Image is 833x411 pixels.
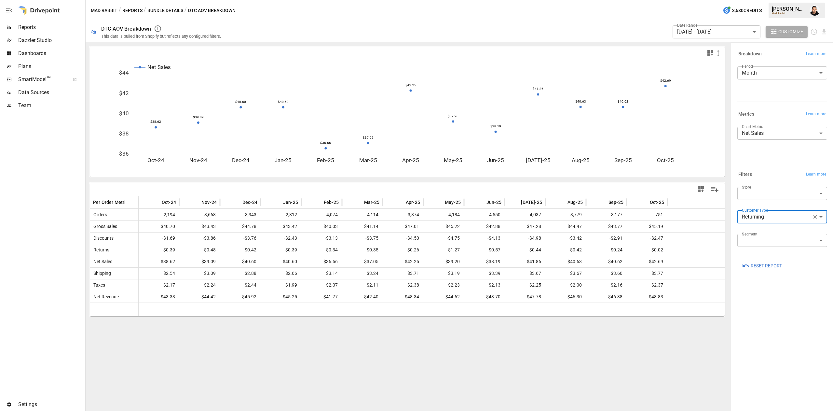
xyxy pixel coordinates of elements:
button: Sort [152,198,161,207]
span: $43.70 [467,291,501,303]
span: 2,812 [264,209,298,220]
button: Sort [354,198,363,207]
text: $40.60 [235,100,246,104]
span: Settings [18,401,84,408]
span: [DATE]-25 [521,199,542,205]
span: -$3.75 [345,233,379,244]
text: Mar-25 [359,157,377,163]
span: Nov-24 [201,199,217,205]
div: [DATE] - [DATE] [673,25,760,38]
text: Jun-25 [487,157,504,163]
span: Apr-25 [406,199,420,205]
text: Jan-25 [275,157,292,163]
span: -$0.57 [467,244,501,256]
span: $1.99 [264,279,298,291]
span: $40.60 [264,256,298,267]
span: -$4.98 [508,233,542,244]
div: Mad Rabbit [772,12,806,15]
text: $36.56 [320,141,331,145]
text: $39.20 [448,114,458,118]
span: $48.83 [630,291,664,303]
span: Taxes [91,279,105,291]
span: Aug-25 [567,199,583,205]
span: $39.20 [427,256,461,267]
label: Customer Type [742,207,768,213]
span: $3.67 [508,268,542,279]
div: [PERSON_NAME] [772,6,806,12]
text: Oct-24 [147,157,164,163]
span: $47.28 [508,221,542,232]
span: $41.14 [345,221,379,232]
span: $2.00 [549,279,583,291]
span: $3.09 [183,268,217,279]
span: Reset Report [751,262,782,270]
button: Sort [640,198,649,207]
button: Reset Report [737,260,786,272]
text: Nov-24 [189,157,207,163]
span: -$0.34 [305,244,339,256]
button: Sort [477,198,486,207]
span: $40.70 [142,221,176,232]
text: $38.19 [490,124,501,128]
span: $42.25 [386,256,420,267]
button: Sort [558,198,567,207]
span: Mar-25 [364,199,379,205]
text: [DATE]-25 [526,157,551,163]
button: Customize [766,26,808,38]
span: 2,194 [142,209,176,220]
span: ™ [47,75,51,83]
button: Download report [820,28,828,35]
text: Feb-25 [317,157,334,163]
div: / [184,7,187,15]
span: 4,550 [467,209,501,220]
span: $2.16 [589,279,623,291]
label: Period [742,64,753,69]
div: / [119,7,121,15]
span: $3.77 [630,268,664,279]
button: Reports [122,7,143,15]
button: Sort [396,198,405,207]
text: $40.63 [575,100,586,103]
span: Dashboards [18,50,84,57]
span: $36.56 [305,256,339,267]
button: 3,680Credits [720,5,764,17]
text: $40 [119,110,129,117]
span: $2.07 [305,279,339,291]
span: $2.17 [142,279,176,291]
span: $40.62 [589,256,623,267]
button: Sort [599,198,608,207]
span: $45.22 [427,221,461,232]
span: $40.03 [305,221,339,232]
div: / [144,7,146,15]
span: $46.30 [549,291,583,303]
span: $43.77 [589,221,623,232]
span: Dazzler Studio [18,36,84,44]
text: Oct-25 [657,157,674,163]
label: Date Range [677,22,697,28]
span: $44.42 [183,291,217,303]
span: $43.33 [142,291,176,303]
span: Oct-24 [162,199,176,205]
button: Manage Columns [707,182,722,197]
span: -$1.27 [427,244,461,256]
h6: Breakdown [738,50,762,58]
span: $42.40 [345,291,379,303]
span: Discounts [91,233,114,244]
span: $38.19 [467,256,501,267]
span: -$4.13 [467,233,501,244]
button: Sort [511,198,520,207]
img: Francisco Sanchez [810,5,820,16]
text: $40.62 [618,100,628,103]
span: Team [18,102,84,109]
span: May-25 [445,199,461,205]
label: Segment [742,231,757,237]
text: Dec-24 [232,157,250,163]
text: Aug-25 [572,157,590,163]
span: 3,668 [183,209,217,220]
button: Sort [233,198,242,207]
svg: A chart. [90,60,725,177]
span: -$4.50 [386,233,420,244]
text: Sep-25 [614,157,632,163]
span: Data Sources [18,89,84,96]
